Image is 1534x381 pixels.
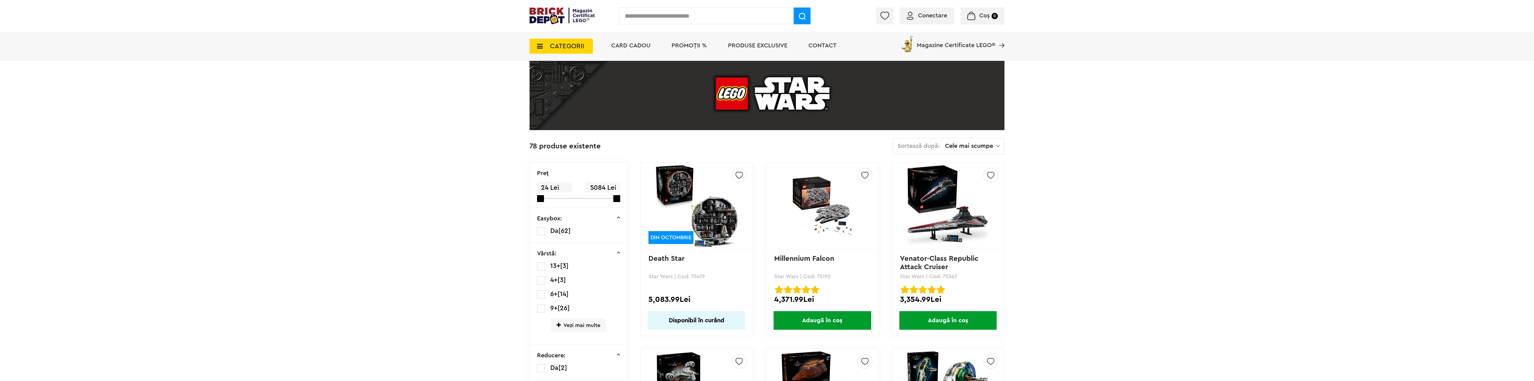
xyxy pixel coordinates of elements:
span: [14] [557,291,569,297]
span: Coș [979,13,990,19]
img: Venator-Class Republic Attack Cruiser [906,164,990,248]
img: Evaluare cu stele [901,285,909,294]
a: Produse exclusive [728,43,787,49]
span: 4+ [550,277,557,283]
span: CATEGORII [550,43,584,49]
div: 3,354.99Lei [900,296,996,303]
p: Reducere: [537,353,566,359]
span: [3] [557,277,566,283]
span: Vezi mai multe [551,318,606,332]
a: PROMOȚII % [672,43,707,49]
span: Da [550,365,558,371]
a: Adaugă în coș [892,311,1004,330]
a: Contact [808,43,837,49]
img: Evaluare cu stele [784,285,792,294]
span: 24 Lei [537,182,572,194]
span: 6+ [550,291,557,297]
span: 9+ [550,305,557,311]
span: [2] [558,365,567,371]
img: Evaluare cu stele [811,285,819,294]
p: Vârstă: [537,251,557,257]
p: Preţ [537,170,549,176]
a: Magazine Certificate LEGO® [995,34,1004,40]
p: Easybox: [537,216,562,222]
span: Conectare [918,13,947,19]
span: Cele mai scumpe [945,143,996,149]
img: LEGO Star Wars [530,58,1004,130]
p: Star Wars | Cod: 75192 [774,274,871,279]
span: Adaugă în coș [774,311,871,330]
div: 78 produse existente [530,138,601,155]
span: Da [550,228,558,234]
span: 5084 Lei [585,182,620,194]
a: Death Star [648,255,684,262]
img: Evaluare cu stele [928,285,936,294]
img: Evaluare cu stele [793,285,801,294]
a: Card Cadou [611,43,651,49]
a: Adaugă în coș [767,311,878,330]
img: Death Star [655,164,739,248]
div: 5,083.99Lei [648,296,745,303]
div: 4,371.99Lei [774,296,871,303]
span: [26] [557,305,570,311]
img: Evaluare cu stele [937,285,945,294]
img: Millennium Falcon [780,176,864,236]
span: [62] [558,228,571,234]
a: Conectare [907,13,947,19]
span: Sortează după: [898,143,940,149]
a: Millennium Falcon [774,255,834,262]
a: Venator-Class Republic Attack Cruiser [900,255,980,271]
a: Disponibil în curând [648,311,745,330]
div: DIN OCTOMBRIE [648,231,693,244]
p: Star Wars | Cod: 75367 [900,274,996,279]
span: Adaugă în coș [899,311,997,330]
img: Evaluare cu stele [775,285,783,294]
span: [3] [560,263,569,269]
span: Magazine Certificate LEGO® [917,34,995,48]
img: Evaluare cu stele [802,285,810,294]
img: Evaluare cu stele [919,285,927,294]
span: 13+ [550,263,560,269]
img: Evaluare cu stele [910,285,918,294]
p: Star Wars | Cod: 75419 [648,274,745,279]
small: 0 [992,13,998,19]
